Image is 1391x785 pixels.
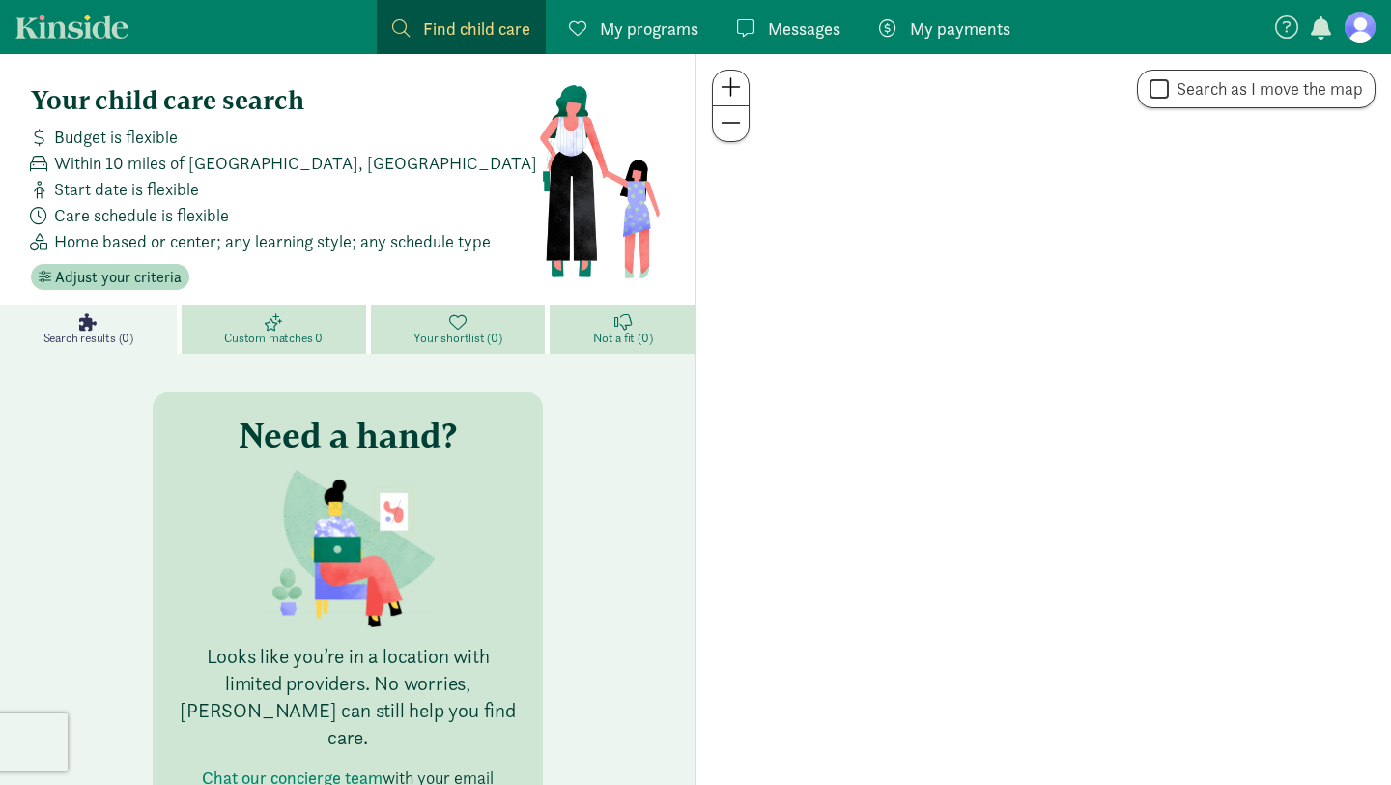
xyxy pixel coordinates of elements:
a: Not a fit (0) [550,305,695,354]
span: Budget is flexible [54,124,178,150]
span: Your shortlist (0) [413,331,501,346]
span: Home based or center; any learning style; any schedule type [54,228,491,254]
a: Custom matches 0 [182,305,371,354]
h3: Need a hand? [239,416,457,454]
label: Search as I move the map [1169,77,1363,101]
span: Search results (0) [43,331,133,346]
h4: Your child care search [31,85,538,116]
span: My programs [600,15,698,42]
span: My payments [910,15,1010,42]
span: Care schedule is flexible [54,202,229,228]
p: Looks like you’re in a location with limited providers. No worries, [PERSON_NAME] can still help ... [176,643,520,751]
span: Within 10 miles of [GEOGRAPHIC_DATA], [GEOGRAPHIC_DATA] [54,150,537,176]
span: Adjust your criteria [55,266,182,289]
span: Custom matches 0 [224,331,323,346]
span: Find child care [423,15,530,42]
a: Your shortlist (0) [371,305,551,354]
span: Not a fit (0) [593,331,652,346]
span: Messages [768,15,840,42]
span: Start date is flexible [54,176,199,202]
a: Kinside [15,15,128,39]
button: Adjust your criteria [31,264,189,291]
